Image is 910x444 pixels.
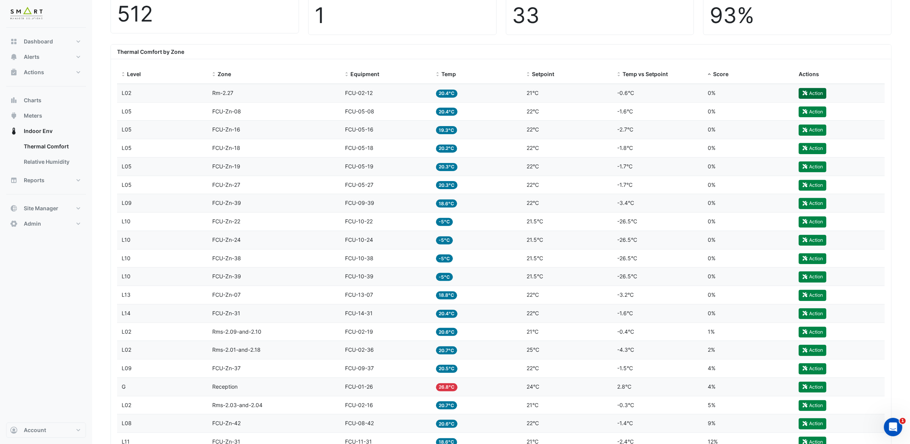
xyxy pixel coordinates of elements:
[436,365,458,373] span: 20.5°C
[436,310,458,318] span: 20.4°C
[345,236,373,243] span: FCU-10-24
[708,108,716,115] span: 0%
[710,3,885,28] div: 93%
[799,143,826,154] button: Action
[24,176,45,184] span: Reports
[6,108,86,123] button: Meters
[708,383,716,390] span: 4%
[10,220,18,228] app-icon: Admin
[122,291,130,298] span: L13
[345,365,374,371] span: FCU-09-37
[10,205,18,212] app-icon: Site Manager
[24,53,40,61] span: Alerts
[708,346,715,353] span: 2%
[799,345,826,356] button: Action
[527,346,539,353] span: 25°C
[900,418,906,424] span: 1
[799,125,826,135] button: Action
[6,422,86,438] button: Account
[799,363,826,374] button: Action
[436,401,457,409] span: 20.7°C
[6,139,86,173] div: Indoor Env
[708,181,716,188] span: 0%
[799,106,826,117] button: Action
[617,218,637,224] span: -26.5°C
[127,71,141,77] span: Level
[122,145,132,151] span: L05
[617,236,637,243] span: -26.5°C
[617,291,634,298] span: -3.2°C
[122,310,130,316] span: L14
[122,218,130,224] span: L10
[212,420,241,426] span: FCU-Zn-42
[122,346,131,353] span: L02
[708,163,716,170] span: 0%
[436,291,457,299] span: 18.8°C
[436,181,458,189] span: 20.3°C
[10,127,18,135] app-icon: Indoor Env
[708,420,716,426] span: 9%
[617,346,634,353] span: -4.3°C
[122,163,132,170] span: L05
[122,383,126,390] span: G
[212,236,241,243] span: FCU-Zn-24
[799,71,819,77] span: Actions
[6,34,86,49] button: Dashboard
[24,205,58,212] span: Site Manager
[512,3,688,28] div: 33
[351,71,380,77] span: Equipment
[708,291,716,298] span: 0%
[527,200,539,206] span: 22°C
[527,328,538,335] span: 21°C
[713,71,729,77] span: Score
[122,328,131,335] span: L02
[617,90,634,96] span: -0.6°C
[617,163,633,170] span: -1.7°C
[708,90,716,96] span: 0%
[345,291,373,298] span: FCU-13-07
[708,200,716,206] span: 0%
[345,163,374,170] span: FCU-05-19
[212,255,241,261] span: FCU-Zn-38
[345,200,375,206] span: FCU-09-39
[441,71,456,77] span: Temp
[527,218,543,224] span: 21.5°C
[617,328,634,335] span: -0.4°C
[436,218,453,226] span: -5°C
[617,145,633,151] span: -1.8°C
[212,291,241,298] span: FCU-Zn-07
[18,139,86,154] a: Thermal Comfort
[122,90,131,96] span: L02
[212,145,240,151] span: FCU-Zn-18
[708,126,716,133] span: 0%
[708,255,716,261] span: 0%
[212,273,241,279] span: FCU-Zn-39
[10,68,18,76] app-icon: Actions
[617,181,633,188] span: -1.7°C
[436,328,458,336] span: 20.6°C
[799,198,826,209] button: Action
[708,218,716,224] span: 0%
[10,176,18,184] app-icon: Reports
[799,235,826,246] button: Action
[623,71,668,77] span: Temp vs Setpoint
[799,88,826,99] button: Action
[436,145,457,153] span: 20.2°C
[212,383,238,390] span: Reception
[10,38,18,45] app-icon: Dashboard
[24,127,53,135] span: Indoor Env
[708,402,716,408] span: 5%
[24,426,46,434] span: Account
[6,123,86,139] button: Indoor Env
[315,3,490,28] div: 1
[117,48,184,55] b: Thermal Comfort by Zone
[708,236,716,243] span: 0%
[527,273,543,279] span: 21.5°C
[799,418,826,429] button: Action
[799,253,826,264] button: Action
[345,90,373,96] span: FCU-02-12
[122,126,132,133] span: L05
[436,254,453,263] span: -5°C
[122,255,130,261] span: L10
[122,236,130,243] span: L10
